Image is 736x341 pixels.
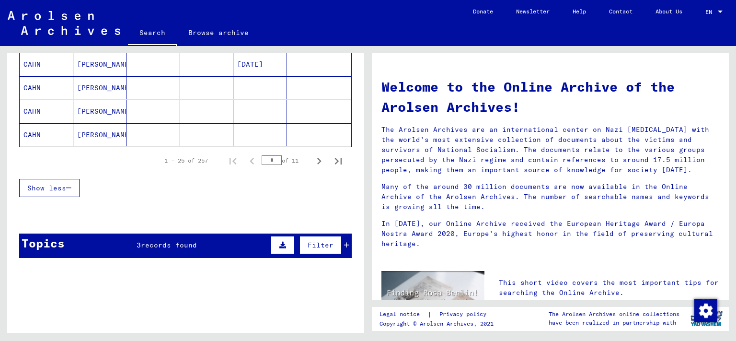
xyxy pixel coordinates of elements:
[499,278,719,298] p: This short video covers the most important tips for searching the Online Archive.
[310,151,329,170] button: Next page
[381,77,719,117] h1: Welcome to the Online Archive of the Arolsen Archives!
[379,309,498,319] div: |
[141,241,197,249] span: records found
[73,100,127,123] mat-cell: [PERSON_NAME]
[164,156,208,165] div: 1 – 25 of 257
[689,306,724,330] img: yv_logo.png
[381,182,719,212] p: Many of the around 30 million documents are now available in the Online Archive of the Arolsen Ar...
[8,11,120,35] img: Arolsen_neg.svg
[19,179,80,197] button: Show less
[381,271,484,327] img: video.jpg
[242,151,262,170] button: Previous page
[432,309,498,319] a: Privacy policy
[233,53,287,76] mat-cell: [DATE]
[20,123,73,146] mat-cell: CAHN
[262,156,310,165] div: of 11
[22,235,65,252] div: Topics
[299,236,342,254] button: Filter
[379,309,427,319] a: Legal notice
[308,241,333,249] span: Filter
[223,151,242,170] button: First page
[329,151,348,170] button: Last page
[379,319,498,328] p: Copyright © Arolsen Archives, 2021
[177,21,260,44] a: Browse archive
[73,76,127,99] mat-cell: [PERSON_NAME]
[499,300,552,319] a: Open video
[705,8,712,15] mat-select-trigger: EN
[381,219,719,249] p: In [DATE], our Online Archive received the European Heritage Award / Europa Nostra Award 2020, Eu...
[27,184,66,192] span: Show less
[73,123,127,146] mat-cell: [PERSON_NAME]
[549,310,679,318] p: The Arolsen Archives online collections
[381,125,719,175] p: The Arolsen Archives are an international center on Nazi [MEDICAL_DATA] with the world’s most ext...
[20,100,73,123] mat-cell: CAHN
[137,241,141,249] span: 3
[694,299,717,322] img: Zustimmung ändern
[549,318,679,327] p: have been realized in partnership with
[73,53,127,76] mat-cell: [PERSON_NAME]
[20,76,73,99] mat-cell: CAHN
[20,53,73,76] mat-cell: CAHN
[128,21,177,46] a: Search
